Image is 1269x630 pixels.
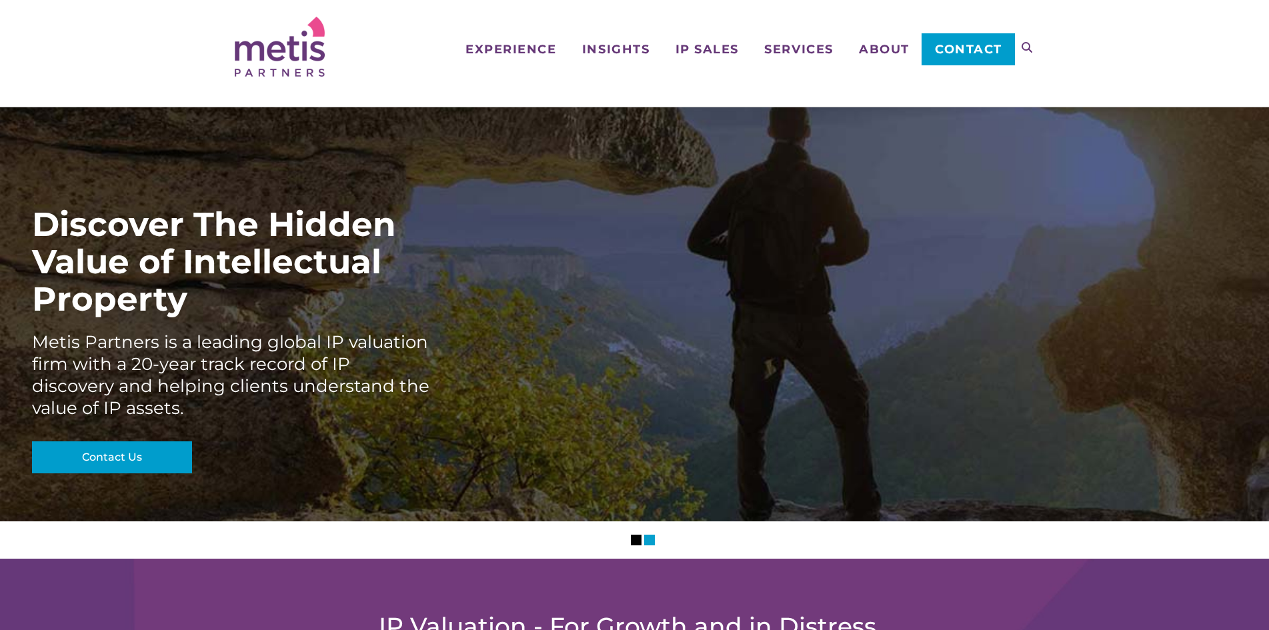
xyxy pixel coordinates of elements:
[32,206,432,318] div: Discover The Hidden Value of Intellectual Property
[465,43,556,55] span: Experience
[859,43,910,55] span: About
[644,535,655,545] li: Slider Page 2
[764,43,833,55] span: Services
[582,43,650,55] span: Insights
[676,43,739,55] span: IP Sales
[32,441,192,473] a: Contact Us
[935,43,1002,55] span: Contact
[235,17,325,77] img: Metis Partners
[922,33,1014,65] a: Contact
[32,331,432,419] div: Metis Partners is a leading global IP valuation firm with a 20-year track record of IP discovery ...
[631,535,642,545] li: Slider Page 1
